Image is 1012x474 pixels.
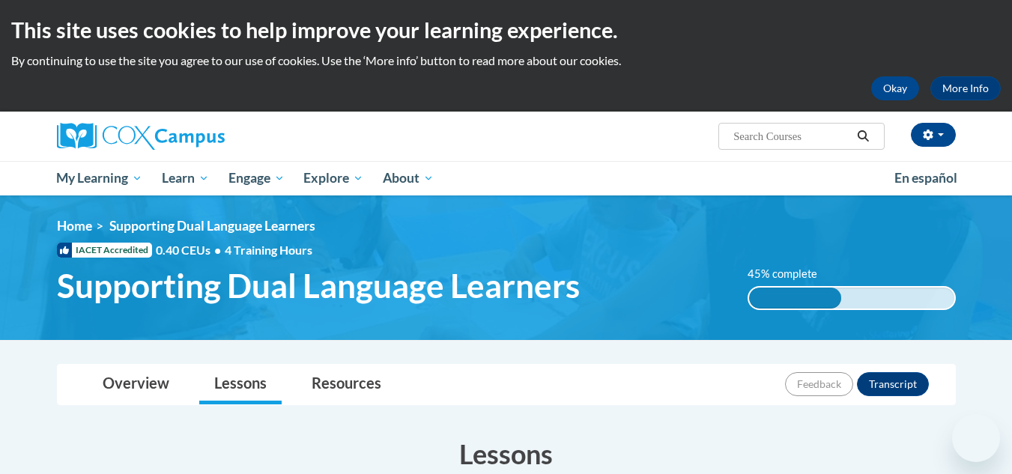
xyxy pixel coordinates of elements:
button: Okay [871,76,919,100]
label: 45% complete [748,266,834,282]
button: Search [852,127,874,145]
a: Lessons [199,365,282,404]
span: Supporting Dual Language Learners [109,218,315,234]
img: Cox Campus [57,123,225,150]
span: • [214,243,221,257]
a: About [373,161,443,195]
input: Search Courses [732,127,852,145]
a: Overview [88,365,184,404]
span: Supporting Dual Language Learners [57,266,580,306]
span: Learn [162,169,209,187]
a: Learn [152,161,219,195]
iframe: Button to launch messaging window [952,414,1000,462]
span: En español [894,170,957,186]
button: Transcript [857,372,929,396]
span: IACET Accredited [57,243,152,258]
p: By continuing to use the site you agree to our use of cookies. Use the ‘More info’ button to read... [11,52,1001,69]
span: 4 Training Hours [225,243,312,257]
span: Explore [303,169,363,187]
a: Resources [297,365,396,404]
a: My Learning [47,161,153,195]
a: Engage [219,161,294,195]
a: Cox Campus [57,123,342,150]
a: Home [57,218,92,234]
div: Main menu [34,161,978,195]
div: 45% complete [749,288,841,309]
span: My Learning [56,169,142,187]
h3: Lessons [57,435,956,473]
span: Engage [228,169,285,187]
span: About [383,169,434,187]
a: Explore [294,161,373,195]
a: En español [885,162,967,194]
span: 0.40 CEUs [156,242,225,258]
h2: This site uses cookies to help improve your learning experience. [11,15,1001,45]
button: Account Settings [911,123,956,147]
a: More Info [930,76,1001,100]
button: Feedback [785,372,853,396]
